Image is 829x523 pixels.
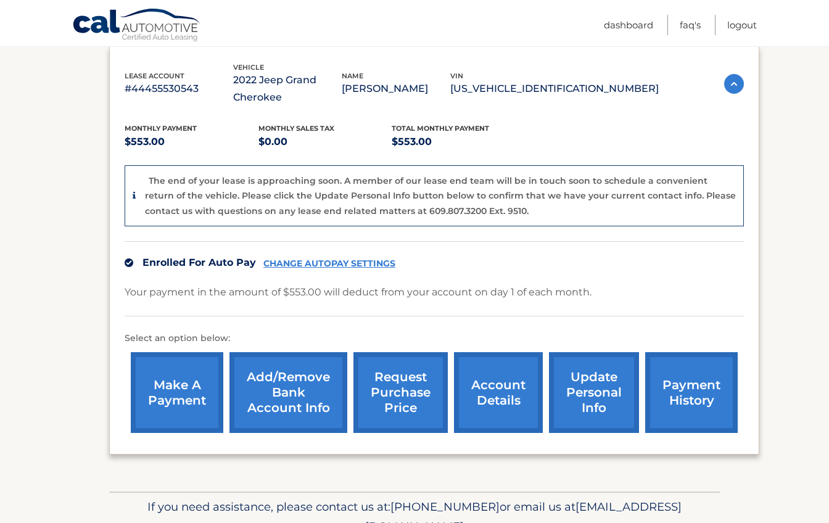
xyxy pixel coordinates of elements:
[125,124,197,133] span: Monthly Payment
[263,258,395,269] a: CHANGE AUTOPAY SETTINGS
[142,257,256,268] span: Enrolled For Auto Pay
[454,352,543,433] a: account details
[392,124,489,133] span: Total Monthly Payment
[233,63,264,72] span: vehicle
[353,352,448,433] a: request purchase price
[549,352,639,433] a: update personal info
[450,72,463,80] span: vin
[125,80,233,97] p: #44455530543
[229,352,347,433] a: Add/Remove bank account info
[131,352,223,433] a: make a payment
[125,133,258,150] p: $553.00
[392,133,526,150] p: $553.00
[342,72,363,80] span: name
[125,284,592,301] p: Your payment in the amount of $553.00 will deduct from your account on day 1 of each month.
[727,15,757,35] a: Logout
[145,175,736,216] p: The end of your lease is approaching soon. A member of our lease end team will be in touch soon t...
[645,352,738,433] a: payment history
[724,74,744,94] img: accordion-active.svg
[342,80,450,97] p: [PERSON_NAME]
[450,80,659,97] p: [US_VEHICLE_IDENTIFICATION_NUMBER]
[680,15,701,35] a: FAQ's
[125,258,133,267] img: check.svg
[125,331,744,346] p: Select an option below:
[72,8,202,44] a: Cal Automotive
[258,133,392,150] p: $0.00
[258,124,334,133] span: Monthly sales Tax
[233,72,342,106] p: 2022 Jeep Grand Cherokee
[390,500,500,514] span: [PHONE_NUMBER]
[604,15,653,35] a: Dashboard
[125,72,184,80] span: lease account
